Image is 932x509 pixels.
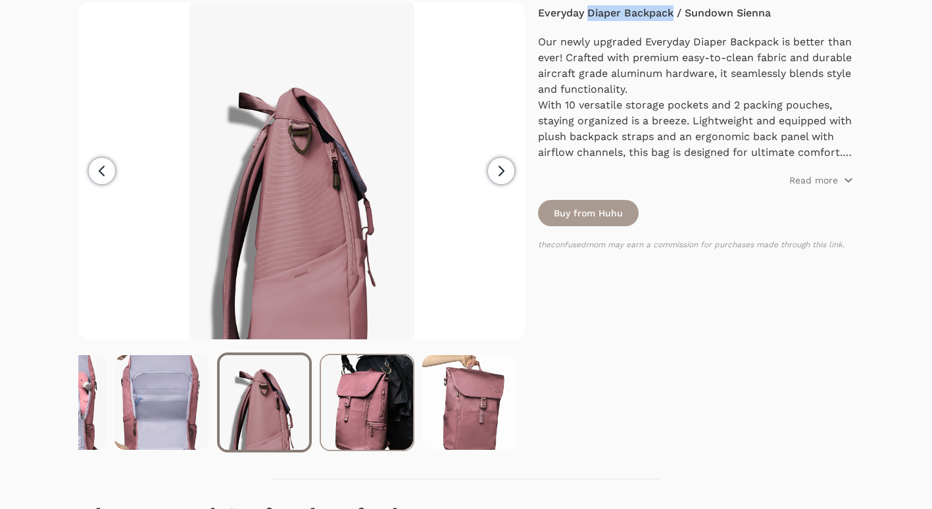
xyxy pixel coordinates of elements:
[538,200,639,226] a: Buy from Huhu
[789,174,854,187] button: Read more
[538,5,853,21] h4: Everyday Diaper Backpack / Sundown Sienna
[538,99,852,190] span: With 10 versatile storage pockets and 2 packing pouches, staying organized is a breeze. Lightweig...
[538,239,853,250] p: theconfusedmom may earn a commission for purchases made through this link.
[789,174,838,187] p: Read more
[538,36,852,95] span: Our newly upgraded Everyday Diaper Backpack is better than ever! Crafted with premium easy-to-cle...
